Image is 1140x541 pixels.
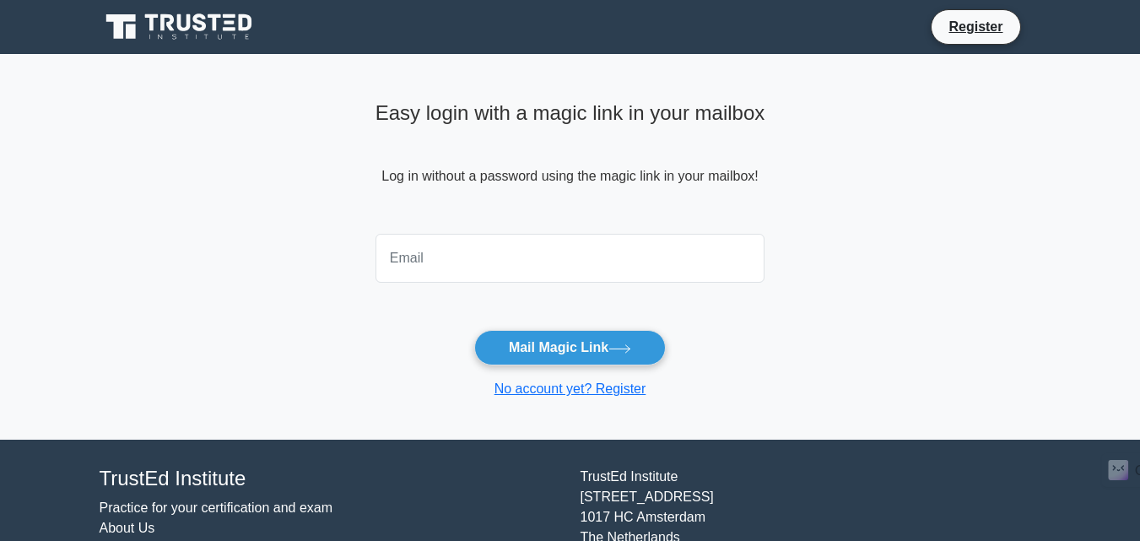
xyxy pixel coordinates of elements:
button: Mail Magic Link [474,330,666,365]
a: Practice for your certification and exam [100,500,333,515]
a: No account yet? Register [494,381,646,396]
h4: Easy login with a magic link in your mailbox [375,101,765,126]
div: Log in without a password using the magic link in your mailbox! [375,95,765,227]
input: Email [375,234,765,283]
a: About Us [100,521,155,535]
a: Register [938,16,1013,37]
h4: TrustEd Institute [100,467,560,491]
